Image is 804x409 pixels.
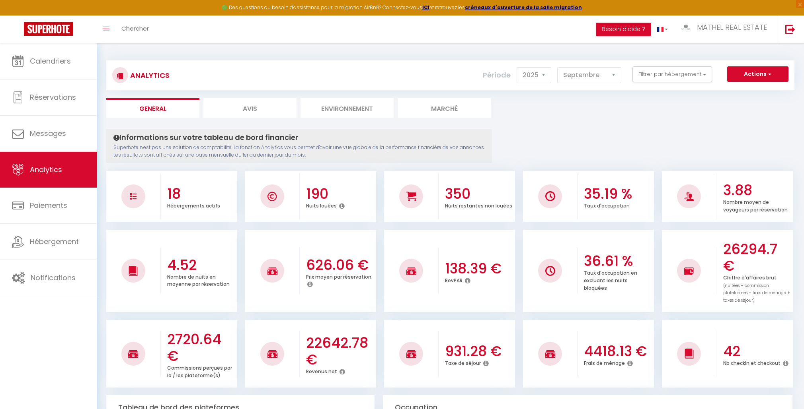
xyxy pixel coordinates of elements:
button: Actions [727,66,788,82]
p: Revenus net [306,366,337,375]
p: Taux d'occupation [584,201,630,209]
h3: 42 [723,343,791,360]
h3: 626.06 € [306,257,374,273]
img: logout [785,24,795,34]
span: Chercher [121,24,149,33]
li: General [106,98,199,118]
span: Paiements [30,200,67,210]
button: Besoin d'aide ? [596,23,651,36]
h3: 22642.78 € [306,335,374,368]
li: Avis [203,98,297,118]
p: Prix moyen par réservation [306,272,371,280]
h4: Informations sur votre tableau de bord financier [113,133,485,142]
li: Environnement [301,98,394,118]
p: Hébergements actifs [167,201,220,209]
a: créneaux d'ouverture de la salle migration [465,4,582,11]
a: ... MATHEL REAL ESTATE [674,16,777,43]
p: Taux d'occupation en excluant les nuits bloquées [584,268,637,291]
h3: 4418.13 € [584,343,652,360]
a: Chercher [115,16,155,43]
p: RevPAR [445,275,462,284]
button: Filtrer par hébergement [632,66,712,82]
p: Nb checkin et checkout [723,358,781,366]
p: Chiffre d'affaires brut [723,273,790,304]
p: Nuits louées [306,201,337,209]
h3: 4.52 [167,257,235,273]
li: Marché [398,98,491,118]
p: Nuits restantes non louées [445,201,512,209]
span: Notifications [31,273,76,283]
span: Hébergement [30,236,79,246]
h3: 350 [445,186,513,202]
span: (nuitées + commission plateformes + frais de ménage + taxes de séjour) [723,283,790,304]
p: Nombre de nuits en moyenne par réservation [167,272,230,288]
span: MATHEL REAL ESTATE [697,22,767,32]
h3: 3.88 [723,182,791,199]
h3: 18 [167,186,235,202]
img: Super Booking [24,22,73,36]
p: Commissions perçues par la / les plateforme(s) [167,363,232,379]
button: Ouvrir le widget de chat LiveChat [6,3,30,27]
a: ICI [422,4,429,11]
label: Période [483,66,511,84]
span: Analytics [30,165,62,174]
h3: 190 [306,186,374,202]
p: Frais de ménage [584,358,625,366]
h3: Analytics [128,66,170,84]
h3: 36.61 % [584,253,652,269]
img: ... [680,23,692,33]
span: Calendriers [30,56,71,66]
h3: 931.28 € [445,343,513,360]
img: NO IMAGE [130,193,137,200]
p: Superhote n'est pas une solution de comptabilité. La fonction Analytics vous permet d'avoir une v... [113,144,485,159]
img: NO IMAGE [545,266,555,276]
span: Messages [30,128,66,138]
span: Réservations [30,92,76,102]
h3: 26294.7 € [723,241,791,274]
p: Taxe de séjour [445,358,481,366]
p: Nombre moyen de voyageurs par réservation [723,197,788,213]
h3: 2720.64 € [167,331,235,364]
h3: 35.19 % [584,186,652,202]
h3: 138.39 € [445,260,513,277]
img: NO IMAGE [684,266,694,276]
